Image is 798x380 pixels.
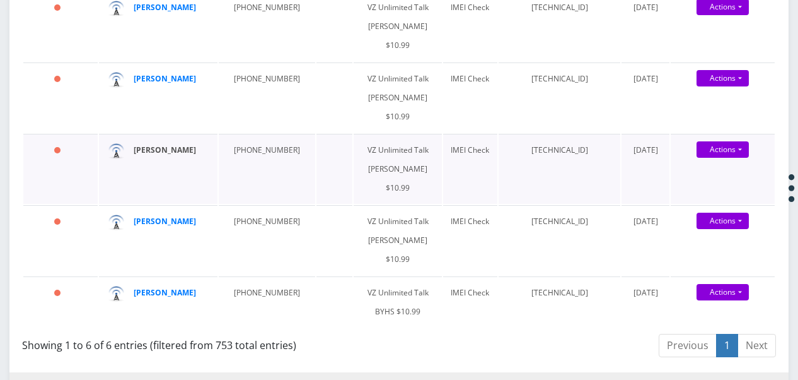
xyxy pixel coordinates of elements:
[499,276,621,328] td: [TECHNICAL_ID]
[134,216,196,227] a: [PERSON_NAME]
[633,145,658,155] span: [DATE]
[354,205,442,275] td: VZ Unlimited Talk [PERSON_NAME] $10.99
[697,70,749,86] a: Actions
[633,287,658,298] span: [DATE]
[354,62,442,133] td: VZ Unlimited Talk [PERSON_NAME] $10.99
[716,334,738,357] a: 1
[697,141,749,158] a: Actions
[22,333,390,353] div: Showing 1 to 6 of 6 entries (filtered from 753 total entries)
[134,2,196,13] a: [PERSON_NAME]
[697,213,749,229] a: Actions
[354,134,442,204] td: VZ Unlimited Talk [PERSON_NAME] $10.99
[219,62,315,133] td: [PHONE_NUMBER]
[219,205,315,275] td: [PHONE_NUMBER]
[499,205,621,275] td: [TECHNICAL_ID]
[499,134,621,204] td: [TECHNICAL_ID]
[659,334,717,357] a: Previous
[219,134,315,204] td: [PHONE_NUMBER]
[449,141,491,160] div: IMEI Check
[697,284,749,300] a: Actions
[633,2,658,13] span: [DATE]
[737,334,776,357] a: Next
[134,73,196,84] a: [PERSON_NAME]
[633,73,658,84] span: [DATE]
[219,276,315,328] td: [PHONE_NUMBER]
[134,145,196,155] a: [PERSON_NAME]
[499,62,621,133] td: [TECHNICAL_ID]
[633,216,658,227] span: [DATE]
[449,283,491,302] div: IMEI Check
[449,69,491,88] div: IMEI Check
[354,276,442,328] td: VZ Unlimited Talk BYHS $10.99
[449,212,491,231] div: IMEI Check
[134,287,196,298] a: [PERSON_NAME]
